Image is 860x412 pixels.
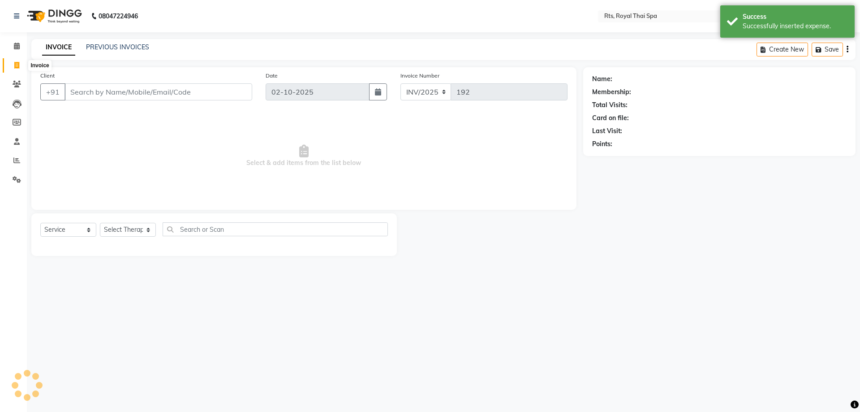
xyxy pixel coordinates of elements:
b: 08047224946 [99,4,138,29]
div: Last Visit: [592,126,622,136]
div: Success [743,12,848,22]
a: INVOICE [42,39,75,56]
div: Points: [592,139,612,149]
div: Membership: [592,87,631,97]
div: Total Visits: [592,100,628,110]
input: Search by Name/Mobile/Email/Code [64,83,252,100]
div: Successfully inserted expense. [743,22,848,31]
label: Invoice Number [400,72,439,80]
button: Save [812,43,843,56]
button: Create New [757,43,808,56]
div: Invoice [28,60,51,71]
span: Select & add items from the list below [40,111,568,201]
input: Search or Scan [163,222,388,236]
button: +91 [40,83,65,100]
div: Card on file: [592,113,629,123]
label: Date [266,72,278,80]
label: Client [40,72,55,80]
div: Name: [592,74,612,84]
img: logo [23,4,84,29]
a: PREVIOUS INVOICES [86,43,149,51]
